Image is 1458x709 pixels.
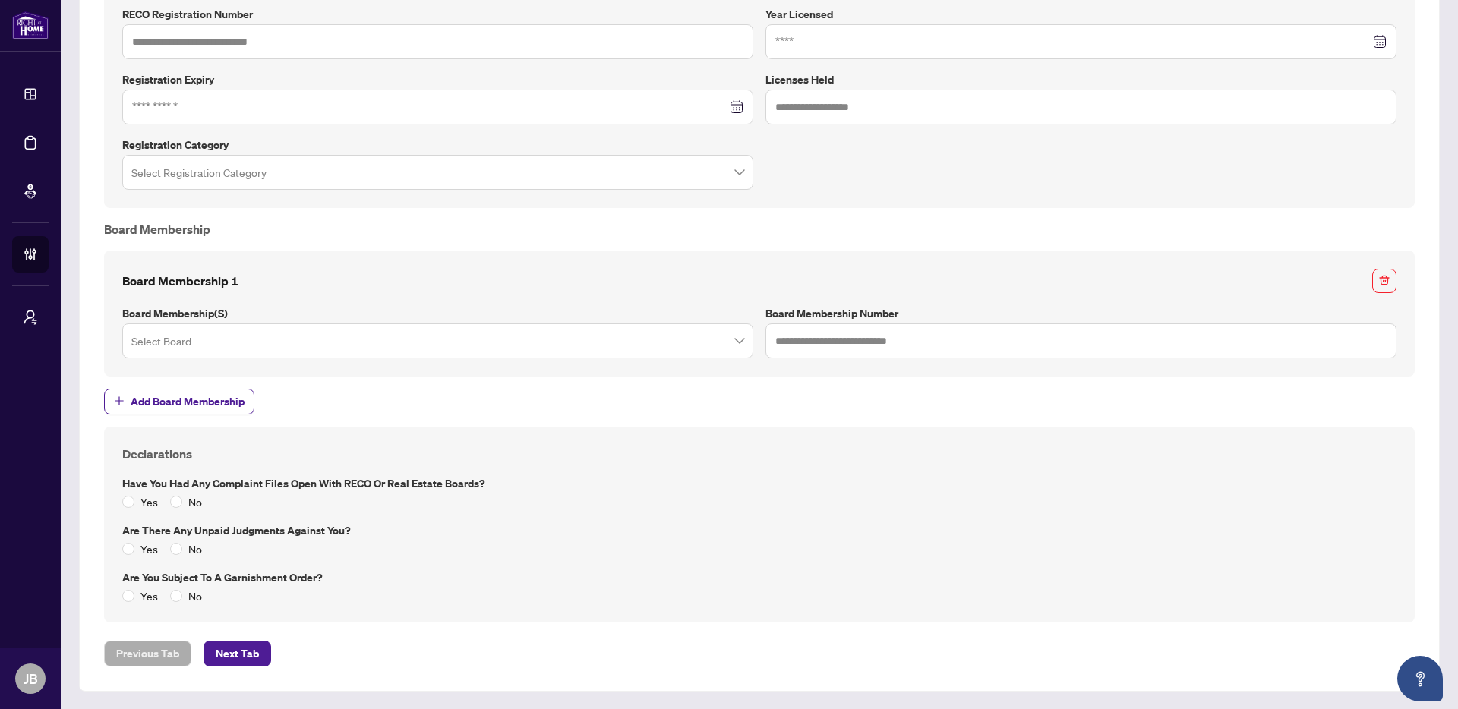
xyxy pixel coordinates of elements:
[134,540,164,557] span: Yes
[182,493,208,510] span: No
[122,569,1396,586] label: Are you subject to a Garnishment Order?
[104,389,254,414] button: Add Board Membership
[122,272,238,290] h4: Board Membership 1
[131,389,245,414] span: Add Board Membership
[765,6,1396,23] label: Year Licensed
[104,220,1415,238] h4: Board Membership
[24,668,38,689] span: JB
[182,540,208,557] span: No
[114,395,125,406] span: plus
[1397,656,1443,701] button: Open asap
[204,641,271,666] button: Next Tab
[104,641,191,666] button: Previous Tab
[23,310,38,325] span: user-switch
[122,137,753,153] label: Registration Category
[765,71,1396,88] label: Licenses Held
[134,588,164,604] span: Yes
[122,475,1396,492] label: Have you had any complaint files open with RECO or Real Estate Boards?
[12,11,49,39] img: logo
[182,588,208,604] span: No
[122,71,753,88] label: Registration Expiry
[122,305,753,322] label: Board Membership(s)
[765,305,1396,322] label: Board Membership Number
[122,445,1396,463] h4: Declarations
[134,493,164,510] span: Yes
[216,641,259,666] span: Next Tab
[122,6,753,23] label: RECO Registration Number
[122,522,1396,539] label: Are there any unpaid judgments against you?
